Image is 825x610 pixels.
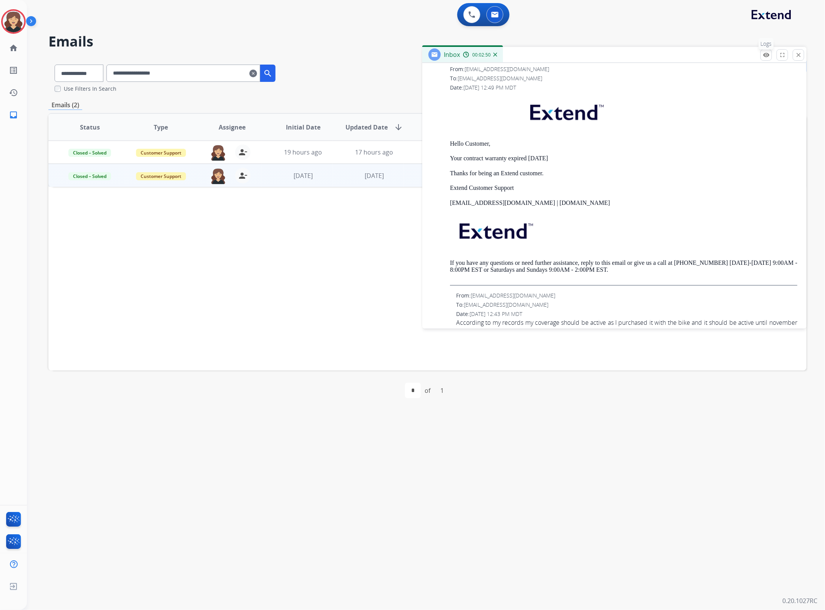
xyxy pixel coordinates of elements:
[470,311,522,318] span: [DATE] 12:43 PM MDT
[450,214,541,245] img: extend.png
[458,75,542,82] span: [EMAIL_ADDRESS][DOMAIN_NAME]
[219,123,246,132] span: Assignee
[68,172,111,180] span: Closed – Solved
[154,123,168,132] span: Type
[3,11,24,32] img: avatar
[450,260,797,274] p: If you have any questions or need further assistance, reply to this email or give us a call at [P...
[450,75,797,83] div: To:
[249,69,257,78] mat-icon: clear
[136,172,186,180] span: Customer Support
[456,301,797,309] div: To:
[284,148,322,156] span: 19 hours ago
[9,66,18,75] mat-icon: list_alt
[9,43,18,53] mat-icon: home
[211,145,226,161] img: agent-avatar
[465,66,549,73] span: [EMAIL_ADDRESS][DOMAIN_NAME]
[355,148,393,156] span: 17 hours ago
[238,171,247,180] mat-icon: person_remove
[456,311,797,318] div: Date:
[238,148,247,157] mat-icon: person_remove
[450,170,797,177] p: Thanks for being an Extend customer.
[211,168,226,184] img: agent-avatar
[759,38,774,50] p: Logs
[425,386,430,395] div: of
[450,155,797,162] p: Your contract warranty expired [DATE]
[136,149,186,157] span: Customer Support
[434,383,450,398] div: 1
[472,52,491,58] span: 00:02:50
[464,301,548,309] span: [EMAIL_ADDRESS][DOMAIN_NAME]
[450,84,797,92] div: Date:
[763,52,770,58] mat-icon: remove_red_eye
[463,84,516,91] span: [DATE] 12:49 PM MDT
[450,200,797,207] p: [EMAIL_ADDRESS][DOMAIN_NAME] | [DOMAIN_NAME]
[450,66,797,73] div: From:
[68,149,111,157] span: Closed – Solved
[48,100,82,110] p: Emails (2)
[64,85,116,93] label: Use Filters In Search
[782,596,817,605] p: 0.20.1027RC
[779,52,786,58] mat-icon: fullscreen
[795,52,802,58] mat-icon: close
[394,123,403,132] mat-icon: arrow_downward
[450,185,797,192] p: Extend Customer Support
[80,123,100,132] span: Status
[48,34,807,49] h2: Emails
[9,110,18,120] mat-icon: inbox
[456,292,797,300] div: From:
[263,69,272,78] mat-icon: search
[456,318,797,355] span: According to my records my coverage should be active as I purchased it with the bike and it shoul...
[294,171,313,180] span: [DATE]
[345,123,388,132] span: Updated Date
[444,50,460,59] span: Inbox
[471,292,555,299] span: [EMAIL_ADDRESS][DOMAIN_NAME]
[450,141,797,148] p: Hello Customer,
[521,96,611,126] img: extend.png
[9,88,18,97] mat-icon: history
[365,171,384,180] span: [DATE]
[760,49,772,61] button: Logs
[286,123,320,132] span: Initial Date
